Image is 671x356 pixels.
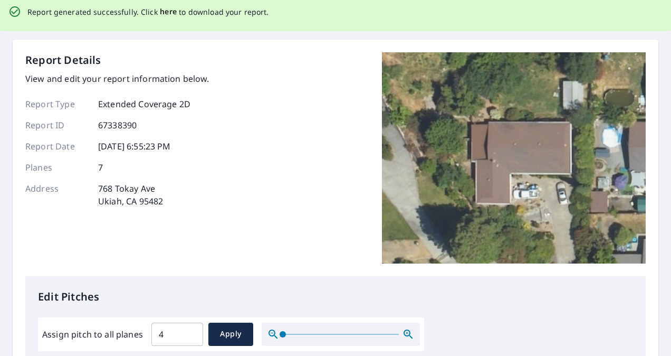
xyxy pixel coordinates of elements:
[98,182,163,208] p: 768 Tokay Ave Ukiah, CA 95482
[382,52,646,264] img: Top image
[25,72,209,85] p: View and edit your report information below.
[98,161,103,174] p: 7
[98,98,190,110] p: Extended Coverage 2D
[208,323,253,346] button: Apply
[25,182,89,208] p: Address
[42,328,143,341] label: Assign pitch to all planes
[151,320,203,349] input: 00.0
[160,5,177,18] button: here
[98,119,137,132] p: 67338390
[217,327,245,341] span: Apply
[25,52,101,68] p: Report Details
[27,5,269,18] p: Report generated successfully. Click to download your report.
[98,140,171,153] p: [DATE] 6:55:23 PM
[25,161,89,174] p: Planes
[25,140,89,153] p: Report Date
[25,119,89,132] p: Report ID
[25,98,89,110] p: Report Type
[38,289,633,305] p: Edit Pitches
